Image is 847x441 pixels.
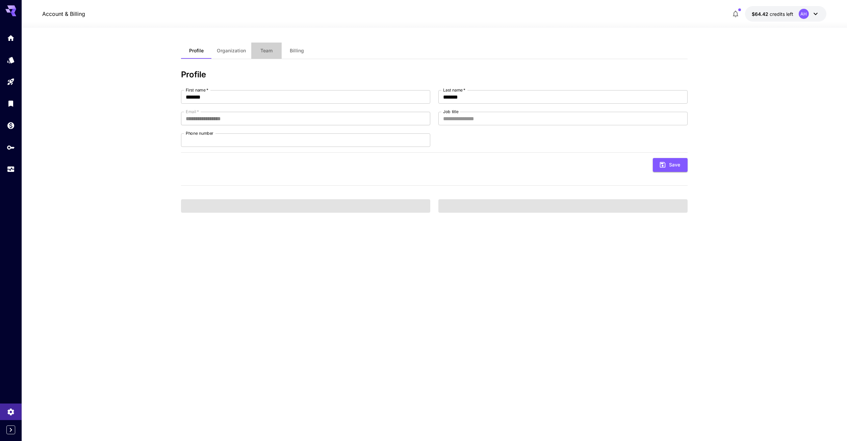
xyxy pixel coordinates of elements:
[217,48,246,54] span: Organization
[752,11,770,17] span: $64.42
[752,10,793,18] div: $64.41918
[186,87,208,93] label: First name
[42,10,85,18] a: Account & Billing
[7,408,15,416] div: Settings
[799,9,809,19] div: AH
[7,56,15,64] div: Models
[7,75,15,84] div: Playground
[42,10,85,18] nav: breadcrumb
[770,11,793,17] span: credits left
[7,143,15,152] div: API Keys
[443,87,465,93] label: Last name
[290,48,304,54] span: Billing
[186,130,213,136] label: Phone number
[7,121,15,130] div: Wallet
[7,165,15,174] div: Usage
[260,48,273,54] span: Team
[189,48,204,54] span: Profile
[6,425,15,434] button: Expand sidebar
[7,99,15,108] div: Library
[443,109,459,114] label: Job title
[7,34,15,42] div: Home
[653,158,688,172] button: Save
[745,6,826,22] button: $64.41918AH
[181,70,688,79] h3: Profile
[186,109,199,114] label: Email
